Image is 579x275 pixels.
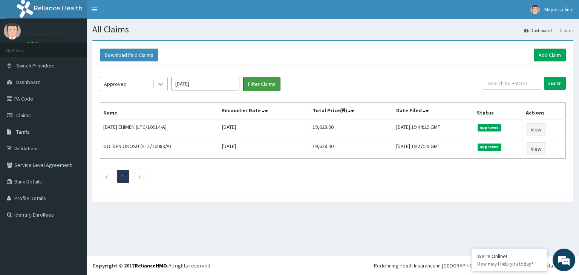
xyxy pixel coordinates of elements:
footer: All rights reserved. [87,256,579,275]
span: Approved [478,144,501,150]
img: User Image [4,23,21,40]
span: Dashboard [16,79,41,86]
input: Search [544,77,566,90]
input: Search by HMO ID [483,77,541,90]
td: [DATE] 19:44:29 GMT [393,120,473,139]
th: Actions [523,103,566,120]
div: Approved [104,80,127,88]
a: Dashboard [524,27,552,34]
th: Date Filed [393,103,473,120]
li: Claims [553,27,573,34]
div: We're Online! [477,253,541,260]
a: Online [26,41,44,46]
th: Total Price(₦) [309,103,393,120]
h1: All Claims [92,24,573,34]
a: Page 1 is your current page [122,173,124,180]
a: View [526,123,546,136]
td: [DATE] EHIMEN (LPC/10014/A) [100,120,219,139]
th: Status [474,103,523,120]
a: RelianceHMO [135,262,167,269]
a: View [526,142,546,155]
span: Claims [16,112,31,119]
span: Switch Providers [16,62,55,69]
img: User Image [530,5,540,14]
a: Previous page [105,173,108,180]
td: 19,628.00 [309,139,393,159]
a: Next page [138,173,141,180]
input: Select Month and Year [172,77,239,90]
td: 19,628.00 [309,120,393,139]
div: Redefining Heath Insurance in [GEOGRAPHIC_DATA] using Telemedicine and Data Science! [374,262,573,269]
td: [DATE] 19:27:29 GMT [393,139,473,159]
button: Filter Claims [243,77,280,91]
span: Tariffs [16,128,30,135]
span: Mayors clinic [544,6,573,13]
strong: Copyright © 2017 . [92,262,168,269]
td: GOLDEN OKOSU (STZ/10089/A) [100,139,219,159]
span: Approved [478,124,501,131]
td: [DATE] [219,120,309,139]
th: Encounter Date [219,103,309,120]
td: [DATE] [219,139,309,159]
p: Mayors clinic [26,31,64,37]
a: Add Claim [534,49,566,61]
p: How may I help you today? [477,261,541,267]
th: Name [100,103,219,120]
button: Download Paid Claims [100,49,158,61]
